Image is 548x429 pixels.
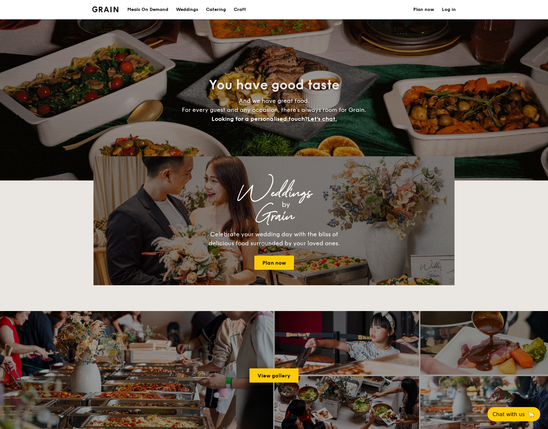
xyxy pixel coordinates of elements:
span: Let's chat. [308,115,337,122]
a: Logotype [92,6,118,12]
a: View gallery [250,368,298,383]
a: Plan now [254,256,294,270]
span: Chat with us [493,411,525,417]
button: Chat with us🦙 [487,407,540,421]
span: 🦙 [527,411,535,418]
img: Grain [92,6,118,12]
div: Weddings [150,187,398,199]
div: Loading menus magically... [93,150,455,156]
div: Celebrate your wedding day with the bliss of delicious food surrounded by your loved ones. [201,230,347,248]
div: Grain [150,210,398,222]
div: by [174,199,398,210]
